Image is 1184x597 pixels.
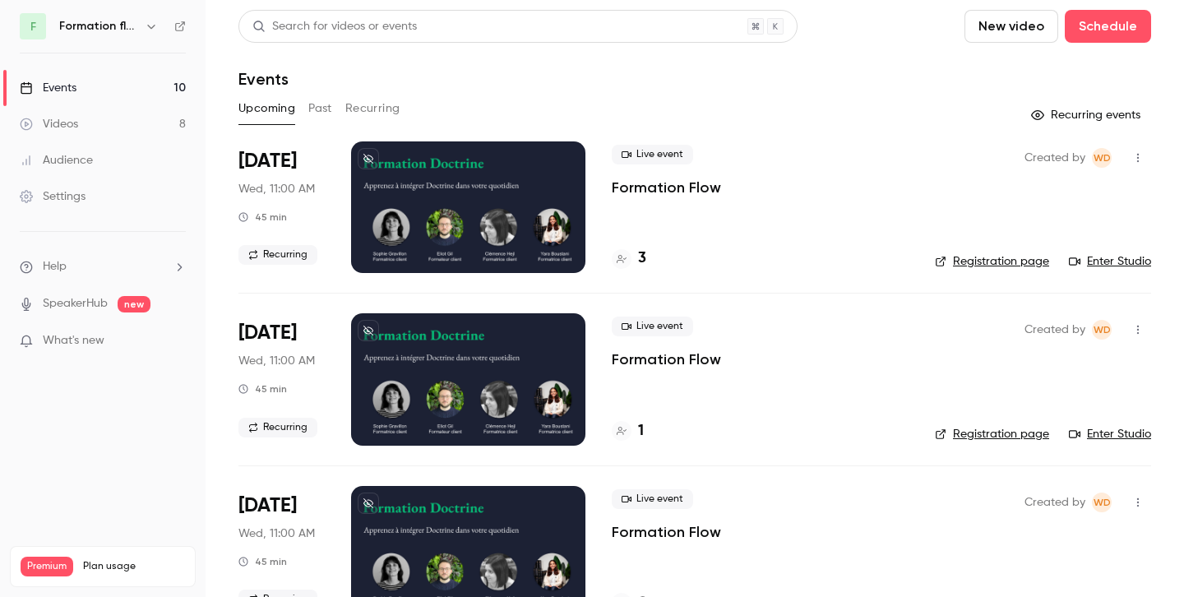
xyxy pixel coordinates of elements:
[238,555,287,568] div: 45 min
[238,382,287,396] div: 45 min
[20,80,76,96] div: Events
[238,353,315,369] span: Wed, 11:00 AM
[20,258,186,275] li: help-dropdown-opener
[638,420,644,442] h4: 1
[238,245,317,265] span: Recurring
[252,18,417,35] div: Search for videos or events
[935,426,1049,442] a: Registration page
[1092,493,1112,512] span: Webinar Doctrine
[43,295,108,312] a: SpeakerHub
[166,334,186,349] iframe: Noticeable Trigger
[238,525,315,542] span: Wed, 11:00 AM
[1094,493,1111,512] span: WD
[20,116,78,132] div: Videos
[612,420,644,442] a: 1
[238,418,317,437] span: Recurring
[1065,10,1151,43] button: Schedule
[612,522,721,542] a: Formation Flow
[612,145,693,164] span: Live event
[20,152,93,169] div: Audience
[1069,426,1151,442] a: Enter Studio
[20,188,86,205] div: Settings
[1024,493,1085,512] span: Created by
[43,332,104,349] span: What's new
[238,141,325,273] div: Sep 10 Wed, 11:00 AM (Europe/Paris)
[1092,320,1112,340] span: Webinar Doctrine
[1094,148,1111,168] span: WD
[612,317,693,336] span: Live event
[238,493,297,519] span: [DATE]
[638,248,646,270] h4: 3
[238,181,315,197] span: Wed, 11:00 AM
[1024,148,1085,168] span: Created by
[612,489,693,509] span: Live event
[238,95,295,122] button: Upcoming
[345,95,400,122] button: Recurring
[935,253,1049,270] a: Registration page
[1094,320,1111,340] span: WD
[1092,148,1112,168] span: Webinar Doctrine
[43,258,67,275] span: Help
[612,178,721,197] a: Formation Flow
[238,69,289,89] h1: Events
[30,18,36,35] span: F
[238,211,287,224] div: 45 min
[1069,253,1151,270] a: Enter Studio
[612,248,646,270] a: 3
[238,148,297,174] span: [DATE]
[612,349,721,369] a: Formation Flow
[964,10,1058,43] button: New video
[1024,102,1151,128] button: Recurring events
[238,313,325,445] div: Sep 17 Wed, 11:00 AM (Europe/Paris)
[1024,320,1085,340] span: Created by
[118,296,150,312] span: new
[308,95,332,122] button: Past
[59,18,138,35] h6: Formation flow
[83,560,185,573] span: Plan usage
[238,320,297,346] span: [DATE]
[21,557,73,576] span: Premium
